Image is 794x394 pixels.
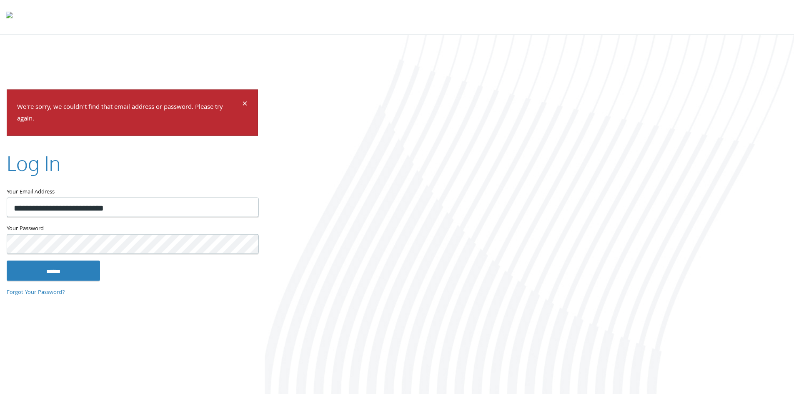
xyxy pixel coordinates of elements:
a: Forgot Your Password? [7,288,65,297]
button: Dismiss alert [242,100,248,110]
p: We're sorry, we couldn't find that email address or password. Please try again. [17,101,241,125]
h2: Log In [7,149,60,177]
label: Your Password [7,224,258,234]
span: × [242,96,248,113]
img: todyl-logo-dark.svg [6,9,13,25]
